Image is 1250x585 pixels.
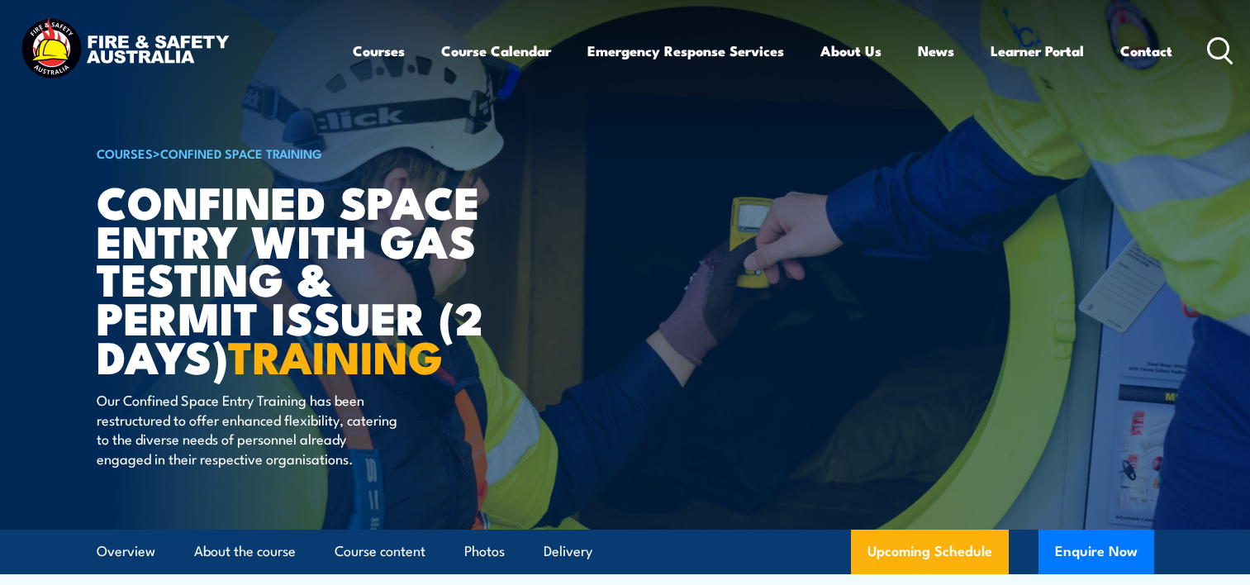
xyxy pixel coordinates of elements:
[464,530,505,573] a: Photos
[228,321,443,389] strong: TRAINING
[160,144,322,162] a: Confined Space Training
[335,530,425,573] a: Course content
[587,29,784,73] a: Emergency Response Services
[851,530,1009,574] a: Upcoming Schedule
[1038,530,1154,574] button: Enquire Now
[353,29,405,73] a: Courses
[194,530,296,573] a: About the course
[441,29,551,73] a: Course Calendar
[918,29,954,73] a: News
[97,530,155,573] a: Overview
[544,530,592,573] a: Delivery
[97,182,505,375] h1: Confined Space Entry with Gas Testing & Permit Issuer (2 days)
[97,144,153,162] a: COURSES
[1120,29,1172,73] a: Contact
[97,143,505,163] h6: >
[97,390,398,468] p: Our Confined Space Entry Training has been restructured to offer enhanced flexibility, catering t...
[820,29,882,73] a: About Us
[991,29,1084,73] a: Learner Portal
